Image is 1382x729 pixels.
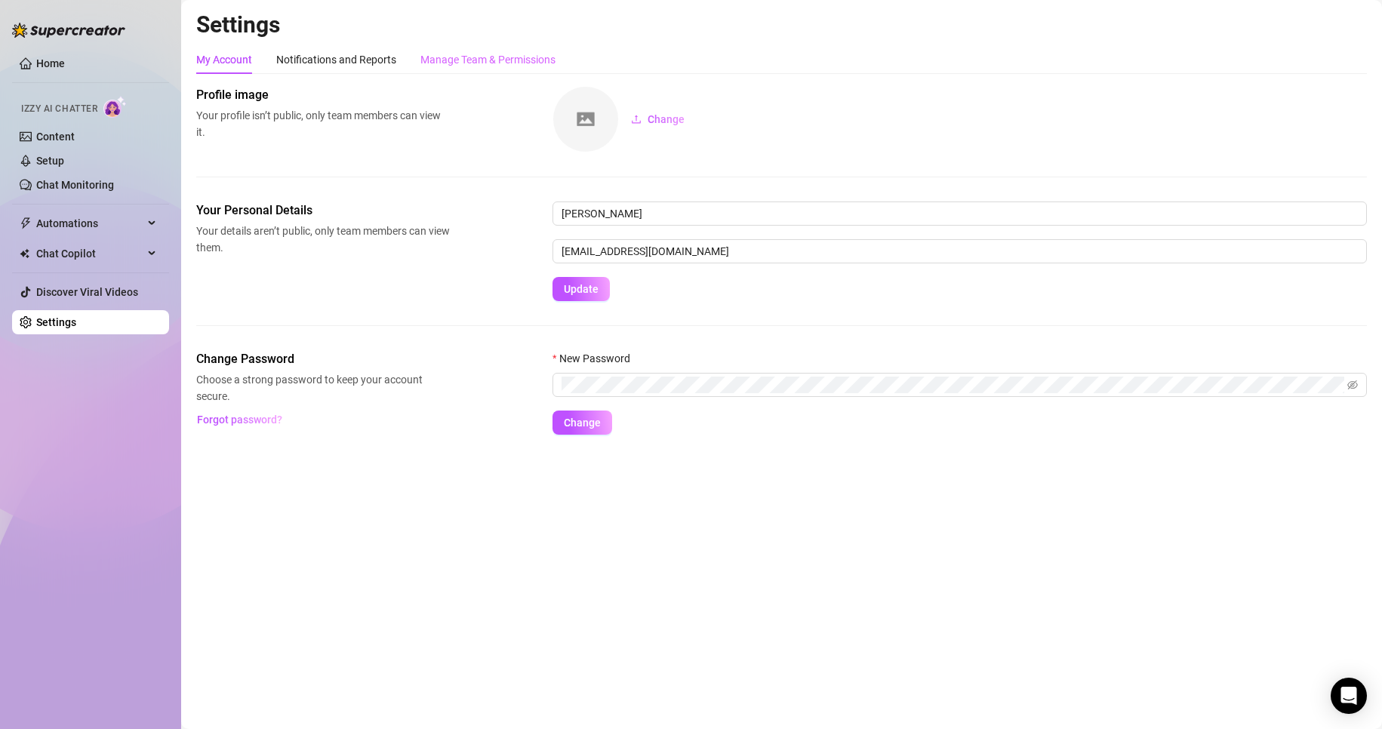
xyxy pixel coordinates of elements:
button: Change [552,411,612,435]
a: Chat Monitoring [36,179,114,191]
a: Content [36,131,75,143]
div: Open Intercom Messenger [1331,678,1367,714]
span: Forgot password? [197,414,282,426]
img: square-placeholder.png [553,87,618,152]
span: eye-invisible [1347,380,1358,390]
span: Chat Copilot [36,241,143,266]
span: Change [564,417,601,429]
span: Change [648,113,685,125]
h2: Settings [196,11,1367,39]
input: Enter name [552,201,1367,226]
span: Your Personal Details [196,201,450,220]
span: Your profile isn’t public, only team members can view it. [196,107,450,140]
a: Settings [36,316,76,328]
img: Chat Copilot [20,248,29,259]
button: Change [619,107,697,131]
label: New Password [552,350,640,367]
img: logo-BBDzfeDw.svg [12,23,125,38]
span: thunderbolt [20,217,32,229]
a: Home [36,57,65,69]
span: Choose a strong password to keep your account secure. [196,371,450,404]
div: My Account [196,51,252,68]
span: Your details aren’t public, only team members can view them. [196,223,450,256]
span: Automations [36,211,143,235]
input: New Password [562,377,1344,393]
img: AI Chatter [103,96,127,118]
span: Profile image [196,86,450,104]
input: Enter new email [552,239,1367,263]
button: Update [552,277,610,301]
div: Notifications and Reports [276,51,396,68]
button: Forgot password? [196,408,282,432]
a: Setup [36,155,64,167]
span: upload [631,114,642,125]
a: Discover Viral Videos [36,286,138,298]
span: Change Password [196,350,450,368]
div: Manage Team & Permissions [420,51,556,68]
span: Izzy AI Chatter [21,102,97,116]
span: Update [564,283,599,295]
